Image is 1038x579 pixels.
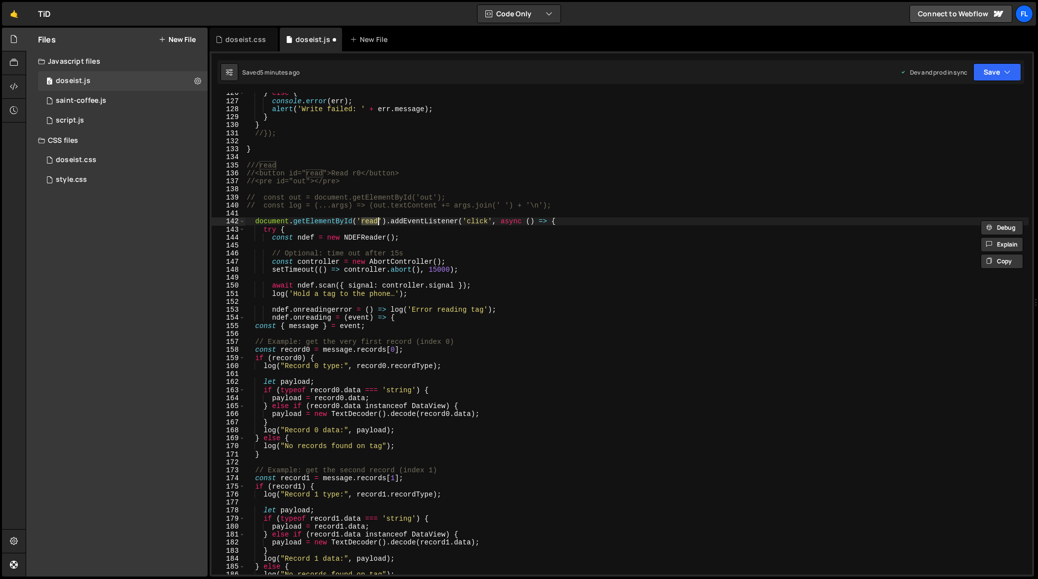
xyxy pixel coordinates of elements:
div: 164 [212,394,245,402]
div: 146 [212,249,245,257]
div: 184 [212,555,245,563]
div: doseist.js [56,77,90,85]
div: 126 [212,89,245,97]
div: 177 [212,498,245,506]
div: 4604/24567.js [38,111,208,130]
div: doseist.css [56,156,96,165]
div: 132 [212,137,245,145]
div: 139 [212,194,245,202]
a: 🤙 [2,2,26,26]
div: 155 [212,322,245,330]
div: 152 [212,298,245,306]
div: 133 [212,145,245,153]
div: 4604/37981.js [38,71,208,91]
div: 185 [212,563,245,571]
div: 131 [212,129,245,137]
h2: Files [38,34,56,45]
div: 149 [212,274,245,282]
div: style.css [56,175,87,184]
div: 183 [212,547,245,555]
div: 4604/42100.css [38,150,208,170]
div: 186 [212,571,245,579]
button: New File [159,36,196,43]
div: 148 [212,266,245,274]
div: 136 [212,169,245,177]
div: 171 [212,451,245,458]
div: 161 [212,370,245,378]
div: Javascript files [26,51,208,71]
div: 138 [212,185,245,193]
button: Debug [981,220,1023,235]
div: doseist.js [296,35,330,44]
div: 156 [212,330,245,338]
div: 141 [212,209,245,217]
a: Connect to Webflow [909,5,1012,23]
div: 178 [212,506,245,514]
div: 175 [212,483,245,491]
div: 145 [212,242,245,249]
div: 153 [212,306,245,314]
div: 163 [212,386,245,394]
div: 176 [212,491,245,498]
div: 166 [212,410,245,418]
div: 154 [212,314,245,322]
div: script.js [56,116,84,125]
div: 5 minutes ago [260,68,300,77]
div: 134 [212,153,245,161]
div: 179 [212,515,245,523]
div: 128 [212,105,245,113]
div: 169 [212,434,245,442]
div: 4604/25434.css [38,170,208,190]
button: Copy [981,254,1023,269]
div: New File [350,35,391,44]
div: Saved [242,68,300,77]
div: CSS files [26,130,208,150]
div: 182 [212,538,245,546]
div: 130 [212,121,245,129]
span: 0 [46,78,52,86]
div: 168 [212,426,245,434]
button: Code Only [477,5,561,23]
div: saint-coffee.js [56,96,106,105]
div: 173 [212,466,245,474]
div: 4604/27020.js [38,91,208,111]
div: 165 [212,402,245,410]
div: 127 [212,97,245,105]
div: 147 [212,258,245,266]
div: 158 [212,346,245,354]
div: 180 [212,523,245,531]
div: 160 [212,362,245,370]
div: TiD [38,8,50,20]
div: 150 [212,282,245,289]
div: 135 [212,162,245,169]
button: Explain [981,237,1023,252]
button: Save [973,63,1021,81]
div: 162 [212,378,245,386]
a: Fl [1015,5,1033,23]
div: 174 [212,474,245,482]
div: 137 [212,177,245,185]
div: 172 [212,458,245,466]
div: Dev and prod in sync [900,68,967,77]
div: 142 [212,217,245,225]
div: 170 [212,442,245,450]
div: 157 [212,338,245,346]
div: doseist.css [225,35,266,44]
div: 167 [212,418,245,426]
div: 151 [212,290,245,298]
div: 129 [212,113,245,121]
div: 159 [212,354,245,362]
div: 140 [212,202,245,209]
div: 144 [212,234,245,242]
div: 143 [212,226,245,234]
div: 181 [212,531,245,538]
